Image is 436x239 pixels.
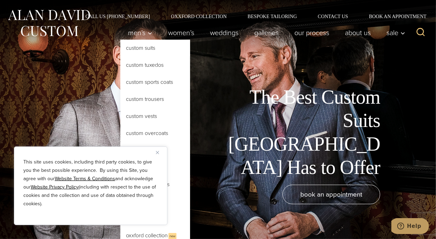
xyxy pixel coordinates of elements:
a: Call Us [PHONE_NUMBER] [75,14,160,19]
img: Close [156,151,159,154]
p: This site uses cookies, including third party cookies, to give you the best possible experience. ... [23,158,158,208]
button: Child menu of Sale [379,26,409,40]
a: Women’s [160,26,202,40]
button: View Search Form [412,24,429,41]
button: Child menu of Men’s [120,26,160,40]
nav: Primary Navigation [120,26,409,40]
a: Custom Trousers [120,91,190,107]
span: book an appointment [300,189,362,199]
a: Custom Sports Coats [120,74,190,90]
a: Website Privacy Policy [31,183,78,191]
iframe: Opens a widget where you can chat to one of our agents [391,218,429,236]
img: Alan David Custom [7,8,91,39]
a: Our Process [287,26,337,40]
a: weddings [202,26,247,40]
a: Galleries [247,26,287,40]
a: Custom Raincoats [120,142,190,159]
button: Close [156,148,164,157]
h1: The Best Custom Suits [GEOGRAPHIC_DATA] Has to Offer [223,86,380,179]
a: About Us [337,26,379,40]
a: Custom Vests [120,108,190,125]
a: Website Terms & Conditions [55,175,115,182]
a: Custom Suits [120,40,190,56]
a: Book an Appointment [359,14,429,19]
nav: Secondary Navigation [75,14,429,19]
a: Custom Overcoats [120,125,190,142]
a: Oxxford Collection [160,14,237,19]
a: book an appointment [283,185,380,204]
a: Custom Tuxedos [120,57,190,73]
a: Contact Us [307,14,359,19]
a: Bespoke Tailoring [237,14,307,19]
